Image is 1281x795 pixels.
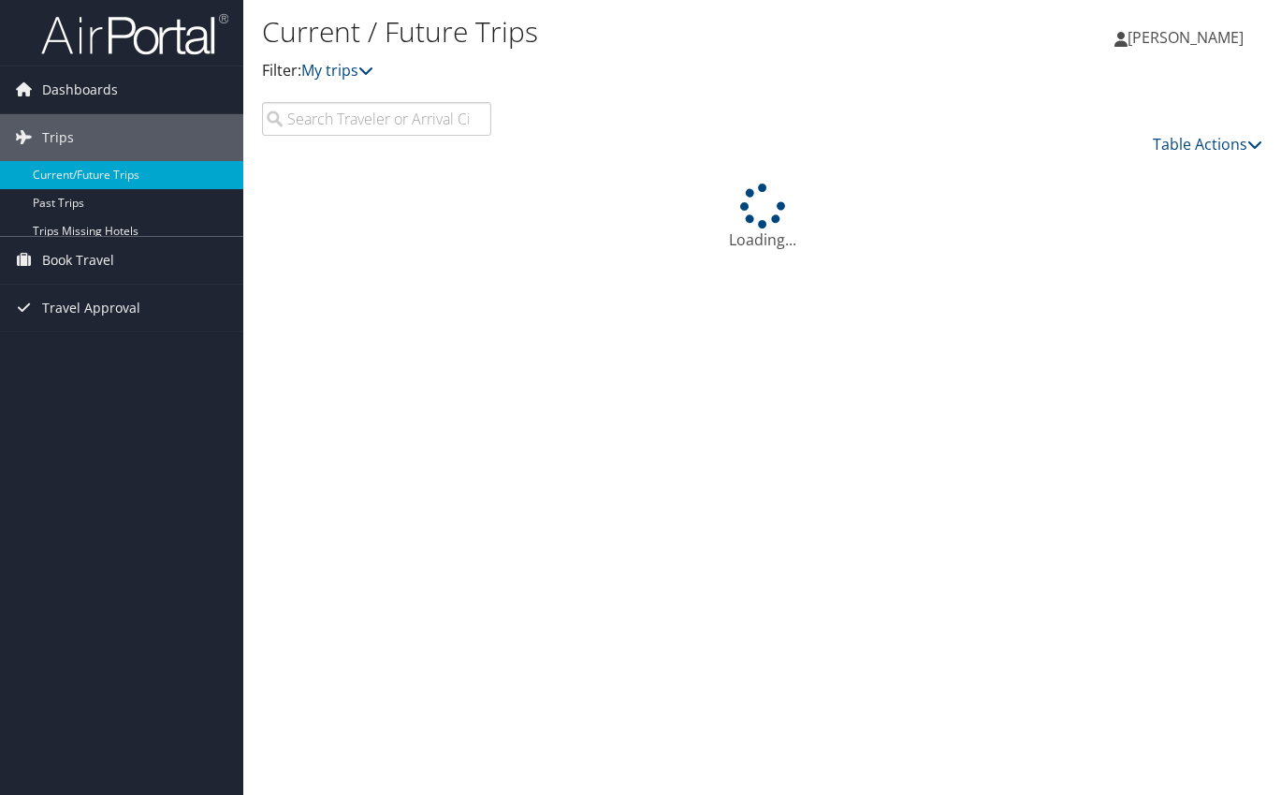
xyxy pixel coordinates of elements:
[42,237,114,284] span: Book Travel
[262,59,929,83] p: Filter:
[262,102,491,136] input: Search Traveler or Arrival City
[262,184,1262,251] div: Loading...
[301,60,373,81] a: My trips
[41,12,228,56] img: airportal-logo.png
[1114,9,1262,66] a: [PERSON_NAME]
[42,66,118,113] span: Dashboards
[42,114,74,161] span: Trips
[262,12,929,52] h1: Current / Future Trips
[1128,27,1244,48] span: [PERSON_NAME]
[1153,134,1262,155] a: Table Actions
[42,285,140,331] span: Travel Approval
